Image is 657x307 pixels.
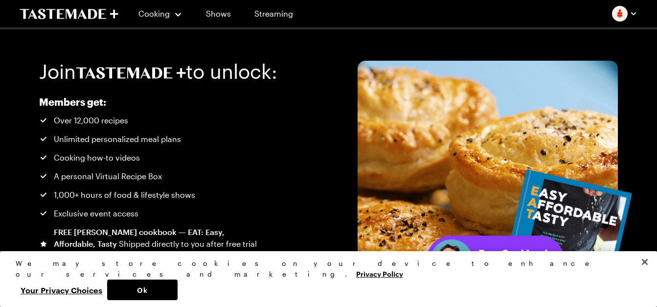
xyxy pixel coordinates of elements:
h2: Members get: [39,96,258,108]
span: A personal Virtual Recipe Box [54,170,162,182]
a: To Tastemade Home Page [20,8,118,20]
span: Over 12,000 recipes [54,115,128,126]
span: 1,000+ hours of food & lifestyle shows [54,189,195,201]
div: We may store cookies on your device to enhance our services and marketing. [16,258,633,280]
button: Ok [107,280,178,300]
div: Privacy [16,258,633,300]
img: Profile picture [612,6,628,22]
a: More information about your privacy, opens in a new tab [356,269,403,278]
span: Cooking how-to videos [54,152,140,164]
h1: Join to unlock: [39,61,277,82]
button: Profile picture [612,6,637,22]
div: FREE [PERSON_NAME] cookbook — EAT: Easy, Affordable, Tasty [54,226,258,261]
span: Shipped directly to you after free trial ends (US only) [54,239,257,260]
span: Cooking [138,9,170,18]
button: Cooking [138,2,182,25]
button: Your Privacy Choices [16,280,107,300]
span: Unlimited personalized meal plans [54,133,181,145]
ul: Tastemade+ Annual subscription benefits [39,115,258,261]
span: Exclusive event access [54,208,138,219]
button: Close [634,251,656,273]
